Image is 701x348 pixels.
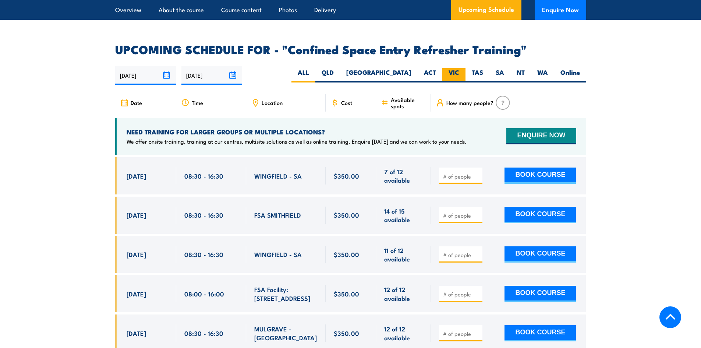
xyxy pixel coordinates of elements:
label: SA [489,68,510,82]
span: 14 of 15 available [384,207,423,224]
span: 08:30 - 16:30 [184,211,223,219]
span: $350.00 [334,172,359,180]
input: # of people [443,330,480,337]
button: BOOK COURSE [504,286,576,302]
span: 08:30 - 16:30 [184,250,223,259]
input: To date [181,66,242,85]
span: WINGFIELD - SA [254,172,302,180]
span: 08:30 - 16:30 [184,172,223,180]
label: [GEOGRAPHIC_DATA] [340,68,418,82]
span: FSA SMITHFIELD [254,211,301,219]
span: MULGRAVE - [GEOGRAPHIC_DATA] [254,324,318,342]
button: ENQUIRE NOW [506,128,576,144]
label: QLD [315,68,340,82]
span: $350.00 [334,250,359,259]
input: # of people [443,212,480,219]
span: $350.00 [334,329,359,337]
span: WINGFIELD - SA [254,250,302,259]
button: BOOK COURSE [504,207,576,223]
span: [DATE] [127,289,146,298]
label: WA [531,68,554,82]
span: $350.00 [334,211,359,219]
button: BOOK COURSE [504,246,576,263]
label: VIC [442,68,465,82]
span: 08:00 - 16:00 [184,289,224,298]
span: 12 of 12 available [384,324,423,342]
span: Location [262,99,283,106]
input: # of people [443,251,480,259]
span: [DATE] [127,211,146,219]
label: TAS [465,68,489,82]
label: NT [510,68,531,82]
span: 11 of 12 available [384,246,423,263]
span: How many people? [446,99,493,106]
span: Cost [341,99,352,106]
span: Date [131,99,142,106]
span: [DATE] [127,329,146,337]
span: $350.00 [334,289,359,298]
h2: UPCOMING SCHEDULE FOR - "Confined Space Entry Refresher Training" [115,44,586,54]
span: Time [192,99,203,106]
span: 08:30 - 16:30 [184,329,223,337]
button: BOOK COURSE [504,168,576,184]
span: Available spots [391,96,426,109]
h4: NEED TRAINING FOR LARGER GROUPS OR MULTIPLE LOCATIONS? [127,128,467,136]
label: ALL [291,68,315,82]
span: 12 of 12 available [384,285,423,302]
label: ACT [418,68,442,82]
span: [DATE] [127,250,146,259]
input: # of people [443,291,480,298]
label: Online [554,68,586,82]
span: [DATE] [127,172,146,180]
span: 7 of 12 available [384,167,423,184]
input: From date [115,66,176,85]
input: # of people [443,173,480,180]
p: We offer onsite training, training at our centres, multisite solutions as well as online training... [127,138,467,145]
span: FSA Facility: [STREET_ADDRESS] [254,285,318,302]
button: BOOK COURSE [504,325,576,341]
